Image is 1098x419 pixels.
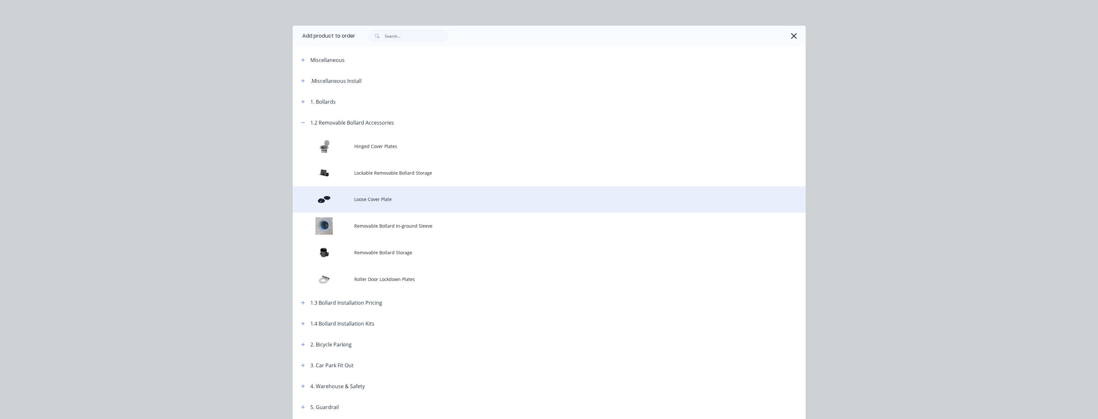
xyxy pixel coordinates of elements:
div: 4. Warehouse & Safety [310,382,365,390]
span: Hinged Cover Plates [354,143,715,150]
div: 1.2 Removable Bollard Accessories [310,119,394,127]
div: 1. Bollards [310,98,336,106]
span: Removable Bollard Storage [354,249,715,256]
div: Add product to order [293,26,355,46]
span: Roller Door Lockdown Plates [354,276,715,283]
span: Loose Cover Plate [354,196,715,203]
div: 5. Guardrail [310,403,339,411]
div: 3. Car Park Fit Out [310,362,354,369]
input: Search... [385,30,448,42]
div: .Miscellaneous Install [310,77,362,85]
span: Lockable Removable Bollard Storage [354,170,715,176]
div: Miscellaneous [310,56,345,64]
div: 2. Bicycle Parking [310,341,352,348]
div: 1.3 Bollard Installation Pricing [310,299,382,307]
div: 1.4 Bollard Installation Kits [310,320,374,327]
span: Removable Bollard In-ground Sleeve [354,223,715,229]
